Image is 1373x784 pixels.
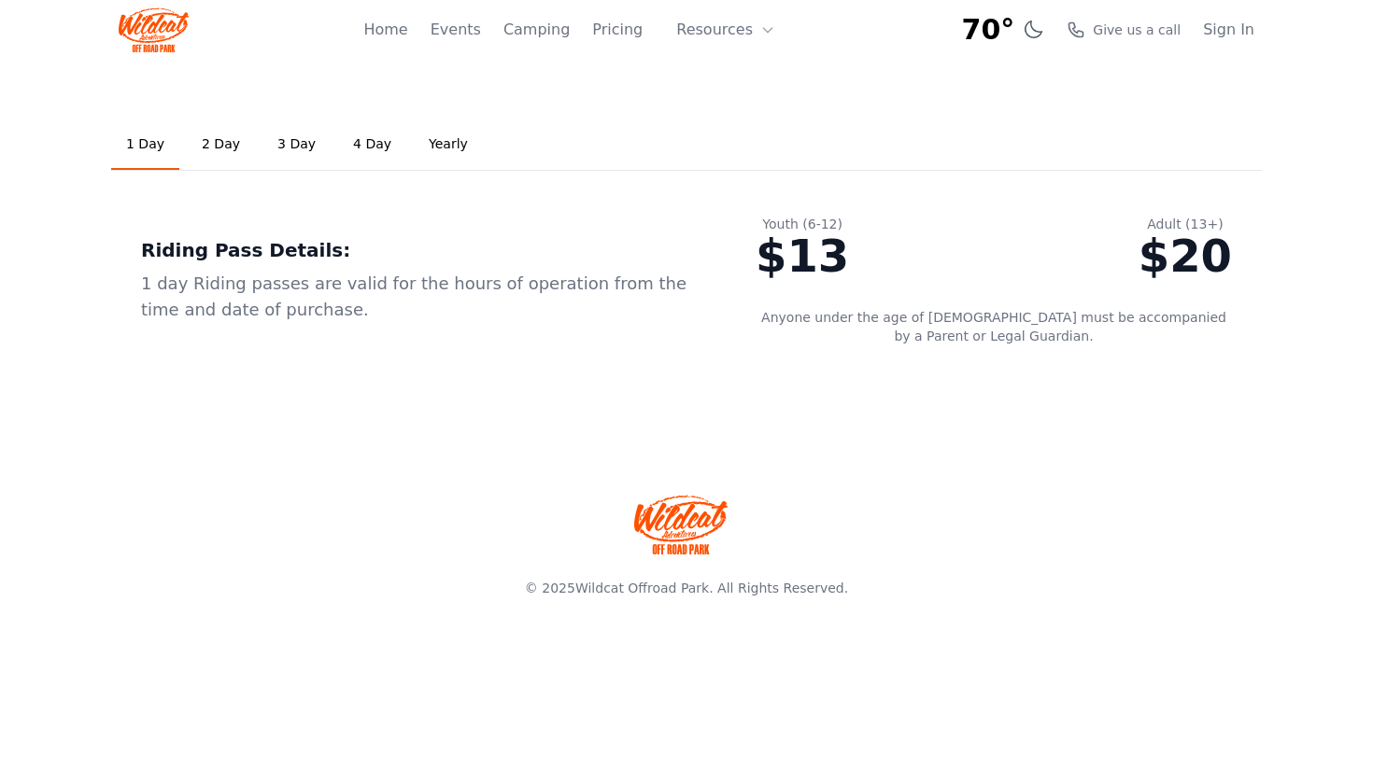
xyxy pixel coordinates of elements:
[665,11,786,49] button: Resources
[363,19,407,41] a: Home
[414,119,483,170] a: Yearly
[1093,21,1181,39] span: Give us a call
[634,495,728,554] img: Wildcat Offroad park
[756,215,849,233] div: Youth (6-12)
[575,581,709,595] a: Wildcat Offroad Park
[187,119,255,170] a: 2 Day
[756,233,849,278] div: $13
[1139,215,1232,233] div: Adult (13+)
[141,237,696,263] div: Riding Pass Details:
[338,119,406,170] a: 4 Day
[119,7,189,52] img: Wildcat Logo
[431,19,481,41] a: Events
[592,19,643,41] a: Pricing
[962,13,1015,47] span: 70°
[503,19,570,41] a: Camping
[1067,21,1181,39] a: Give us a call
[1139,233,1232,278] div: $20
[1203,19,1254,41] a: Sign In
[756,308,1232,345] p: Anyone under the age of [DEMOGRAPHIC_DATA] must be accompanied by a Parent or Legal Guardian.
[262,119,331,170] a: 3 Day
[141,271,696,323] div: 1 day Riding passes are valid for the hours of operation from the time and date of purchase.
[111,119,179,170] a: 1 Day
[525,581,848,595] span: © 2025 . All Rights Reserved.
